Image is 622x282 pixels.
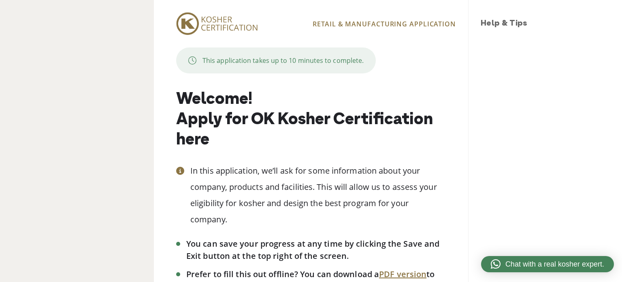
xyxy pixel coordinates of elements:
p: This application takes up to 10 minutes to complete. [202,56,364,65]
a: Chat with a real kosher expert. [481,256,614,272]
a: PDF version [379,269,426,280]
span: Chat with a real kosher expert. [505,259,604,270]
h1: Welcome! Apply for OK Kosher Certification here [176,90,456,151]
p: RETAIL & MANUFACTURING APPLICATION [313,19,456,29]
li: You can save your progress at any time by clicking the Save and Exit button at the top right of t... [186,238,456,262]
h3: Help & Tips [481,18,614,30]
p: In this application, we’ll ask for some information about your company, products and facilities. ... [190,163,456,228]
